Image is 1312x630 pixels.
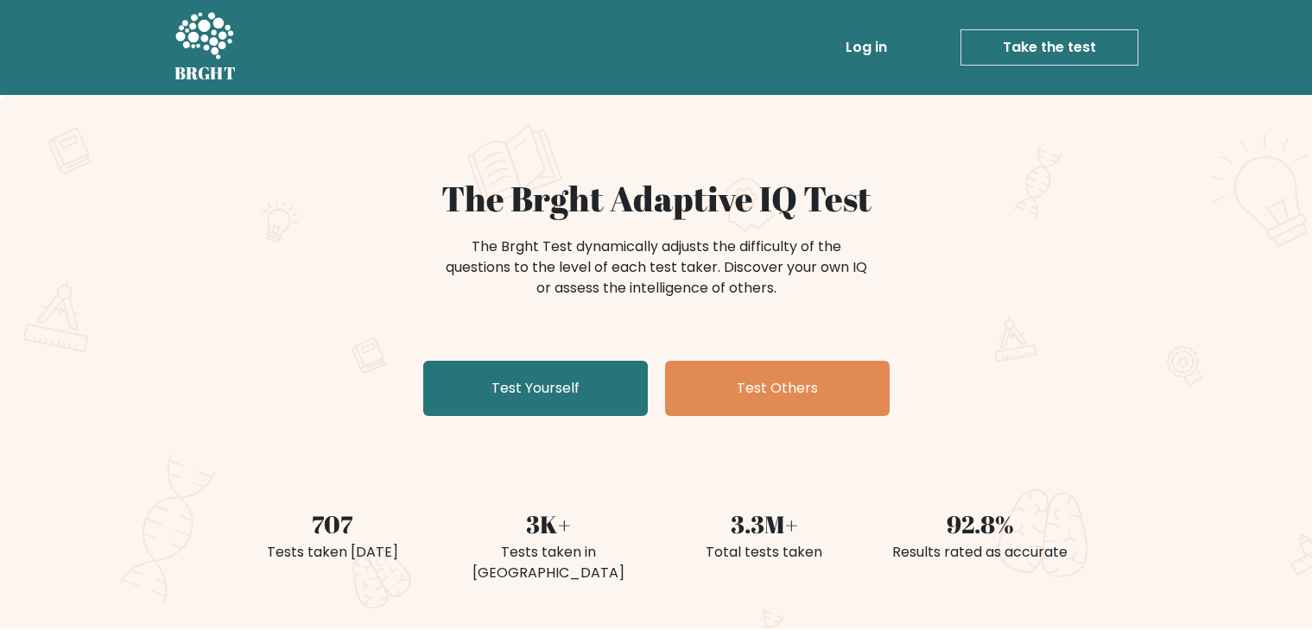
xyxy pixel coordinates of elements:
[883,506,1078,542] div: 92.8%
[235,542,430,563] div: Tests taken [DATE]
[883,542,1078,563] div: Results rated as accurate
[667,542,862,563] div: Total tests taken
[667,506,862,542] div: 3.3M+
[174,7,237,88] a: BRGHT
[451,506,646,542] div: 3K+
[235,506,430,542] div: 707
[235,178,1078,219] h1: The Brght Adaptive IQ Test
[174,63,237,84] h5: BRGHT
[423,361,648,416] a: Test Yourself
[451,542,646,583] div: Tests taken in [GEOGRAPHIC_DATA]
[441,236,872,299] div: The Brght Test dynamically adjusts the difficulty of the questions to the level of each test take...
[665,361,890,416] a: Test Others
[960,29,1138,66] a: Take the test
[839,30,894,65] a: Log in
